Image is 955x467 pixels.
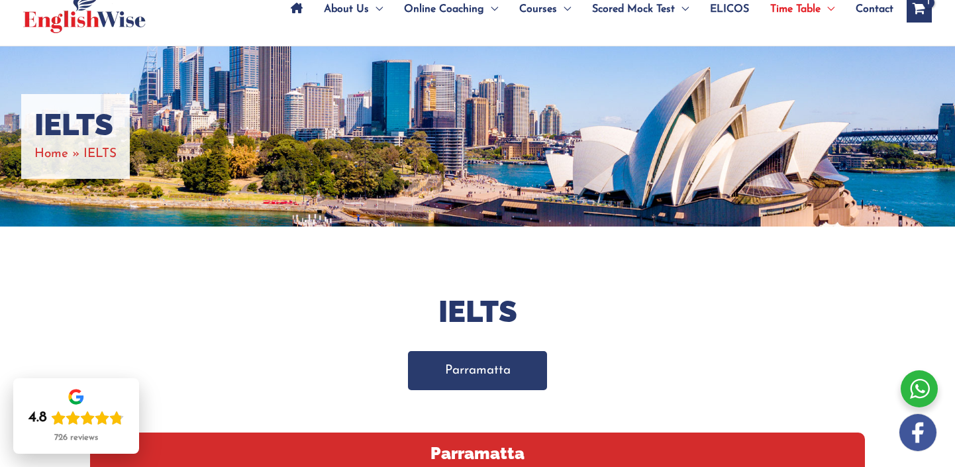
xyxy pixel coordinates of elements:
[28,409,47,427] div: 4.8
[90,293,865,332] h2: Ielts
[899,414,936,451] img: white-facebook.png
[34,148,68,160] a: Home
[28,409,124,427] div: Rating: 4.8 out of 5
[54,433,98,443] div: 726 reviews
[83,148,117,160] span: IELTS
[408,351,548,390] a: Parramatta
[34,107,117,143] h1: IELTS
[34,143,117,165] nav: Breadcrumbs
